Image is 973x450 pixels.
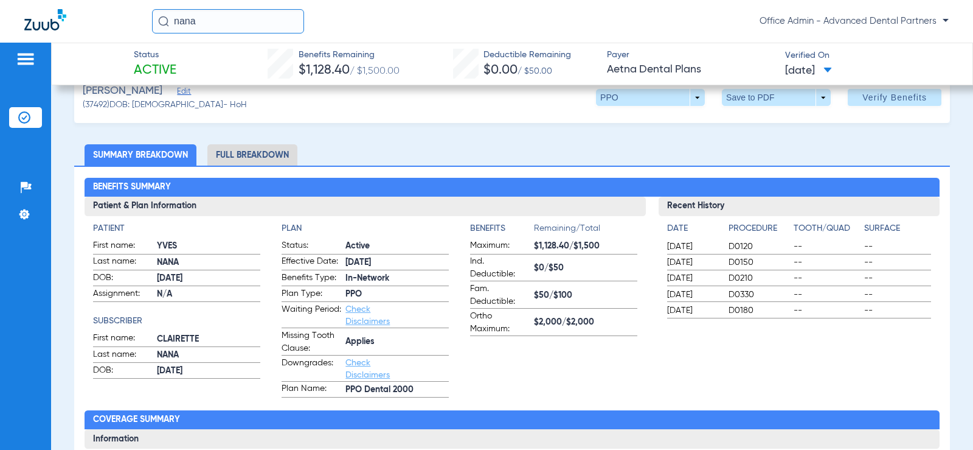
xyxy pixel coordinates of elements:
[157,256,260,269] span: NANA
[16,52,35,66] img: hamburger-icon
[93,239,153,254] span: First name:
[794,272,860,284] span: --
[794,304,860,317] span: --
[667,272,718,284] span: [DATE]
[607,62,775,77] span: Aetna Dental Plans
[912,392,973,450] iframe: Chat Widget
[667,304,718,317] span: [DATE]
[518,67,552,76] span: / $50.00
[534,316,637,329] span: $2,000/$2,000
[729,241,789,253] span: D0120
[282,329,341,355] span: Missing Tooth Clause:
[93,255,153,270] span: Last name:
[794,241,860,253] span: --
[483,49,571,62] span: Deductible Remaining
[345,359,390,379] a: Check Disclaimers
[93,287,153,302] span: Assignment:
[299,49,400,62] span: Benefits Remaining
[794,222,860,235] h4: Tooth/Quad
[282,272,341,286] span: Benefits Type:
[93,222,260,235] app-breakdown-title: Patient
[93,348,153,363] span: Last name:
[85,197,646,216] h3: Patient & Plan Information
[345,240,449,253] span: Active
[345,384,449,396] span: PPO Dental 2000
[785,63,832,79] span: [DATE]
[667,256,718,269] span: [DATE]
[729,222,789,239] app-breakdown-title: Procedure
[177,87,188,99] span: Edit
[134,62,176,79] span: Active
[729,272,789,284] span: D0210
[667,222,718,239] app-breakdown-title: Date
[157,240,260,253] span: YVES
[470,255,530,281] span: Ind. Deductible:
[282,303,341,328] span: Waiting Period:
[345,256,449,269] span: [DATE]
[85,144,196,166] li: Summary Breakdown
[282,382,341,397] span: Plan Name:
[760,15,949,27] span: Office Admin - Advanced Dental Partners
[534,289,637,302] span: $50/$100
[667,222,718,235] h4: Date
[848,89,941,106] button: Verify Benefits
[470,222,534,235] h4: Benefits
[534,222,637,239] span: Remaining/Total
[83,83,162,99] span: [PERSON_NAME]
[534,240,637,253] span: $1,128.40/$1,500
[345,272,449,285] span: In-Network
[85,410,939,430] h2: Coverage Summary
[299,64,350,77] span: $1,128.40
[470,310,530,336] span: Ortho Maximum:
[350,66,400,76] span: / $1,500.00
[157,349,260,362] span: NANA
[534,262,637,275] span: $0/$50
[483,64,518,77] span: $0.00
[864,222,930,239] app-breakdown-title: Surface
[93,272,153,286] span: DOB:
[134,49,176,62] span: Status
[93,315,260,328] h4: Subscriber
[659,197,939,216] h3: Recent History
[85,429,939,449] h3: Information
[157,288,260,301] span: N/A
[83,99,247,111] span: (37492) DOB: [DEMOGRAPHIC_DATA] - HoH
[864,256,930,269] span: --
[282,357,341,381] span: Downgrades:
[345,288,449,301] span: PPO
[864,222,930,235] h4: Surface
[667,241,718,253] span: [DATE]
[207,144,297,166] li: Full Breakdown
[722,89,831,106] button: Save to PDF
[785,49,953,62] span: Verified On
[93,332,153,346] span: First name:
[282,287,341,302] span: Plan Type:
[282,239,341,254] span: Status:
[24,9,66,30] img: Zuub Logo
[282,222,449,235] h4: Plan
[794,256,860,269] span: --
[157,272,260,285] span: [DATE]
[345,336,449,348] span: Applies
[864,304,930,317] span: --
[607,49,775,62] span: Payer
[345,305,390,326] a: Check Disclaimers
[470,283,530,308] span: Fam. Deductible:
[729,256,789,269] span: D0150
[729,304,789,317] span: D0180
[158,16,169,27] img: Search Icon
[729,222,789,235] h4: Procedure
[794,289,860,301] span: --
[729,289,789,301] span: D0330
[157,365,260,378] span: [DATE]
[864,241,930,253] span: --
[85,178,939,197] h2: Benefits Summary
[864,272,930,284] span: --
[470,222,534,239] app-breakdown-title: Benefits
[794,222,860,239] app-breakdown-title: Tooth/Quad
[596,89,705,106] button: PPO
[470,239,530,254] span: Maximum:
